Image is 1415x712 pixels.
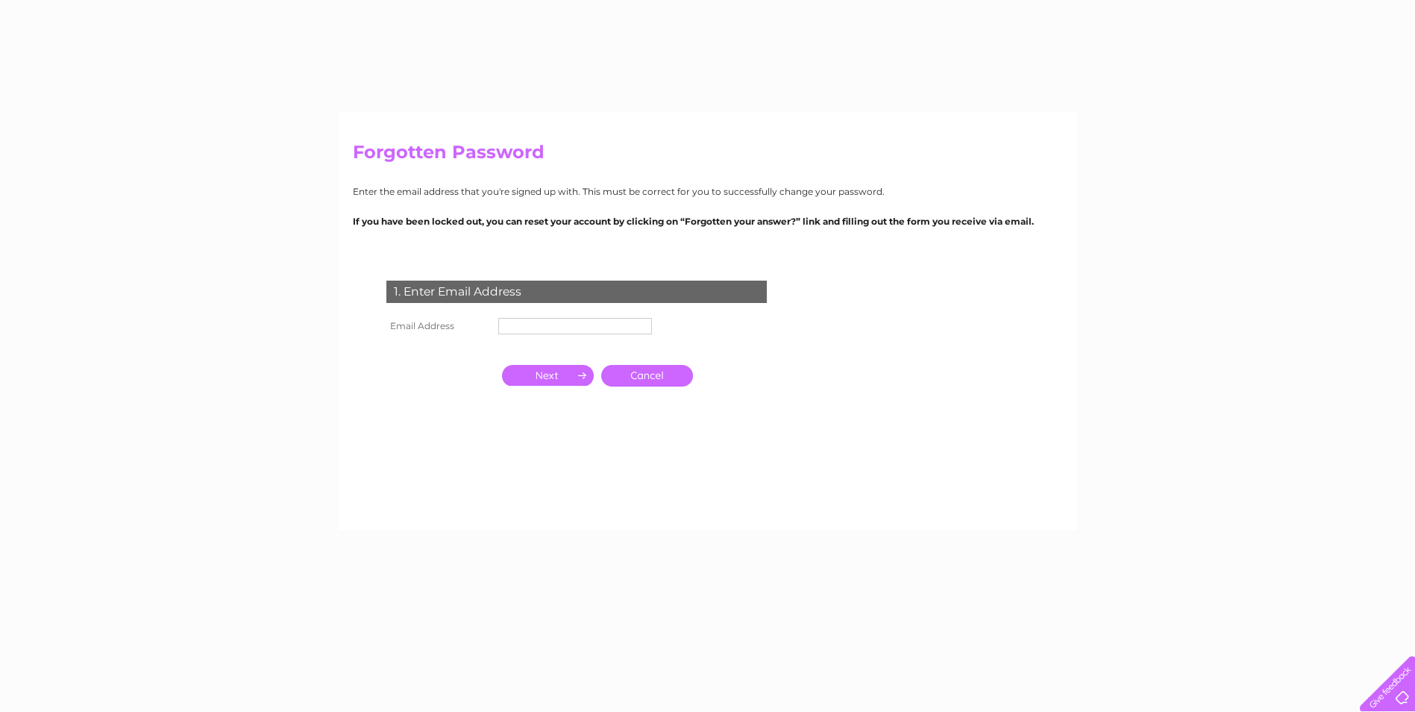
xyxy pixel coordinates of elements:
[386,281,767,303] div: 1. Enter Email Address
[601,365,693,387] a: Cancel
[383,314,495,338] th: Email Address
[353,142,1063,170] h2: Forgotten Password
[353,184,1063,199] p: Enter the email address that you're signed up with. This must be correct for you to successfully ...
[353,214,1063,228] p: If you have been locked out, you can reset your account by clicking on “Forgotten your answer?” l...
